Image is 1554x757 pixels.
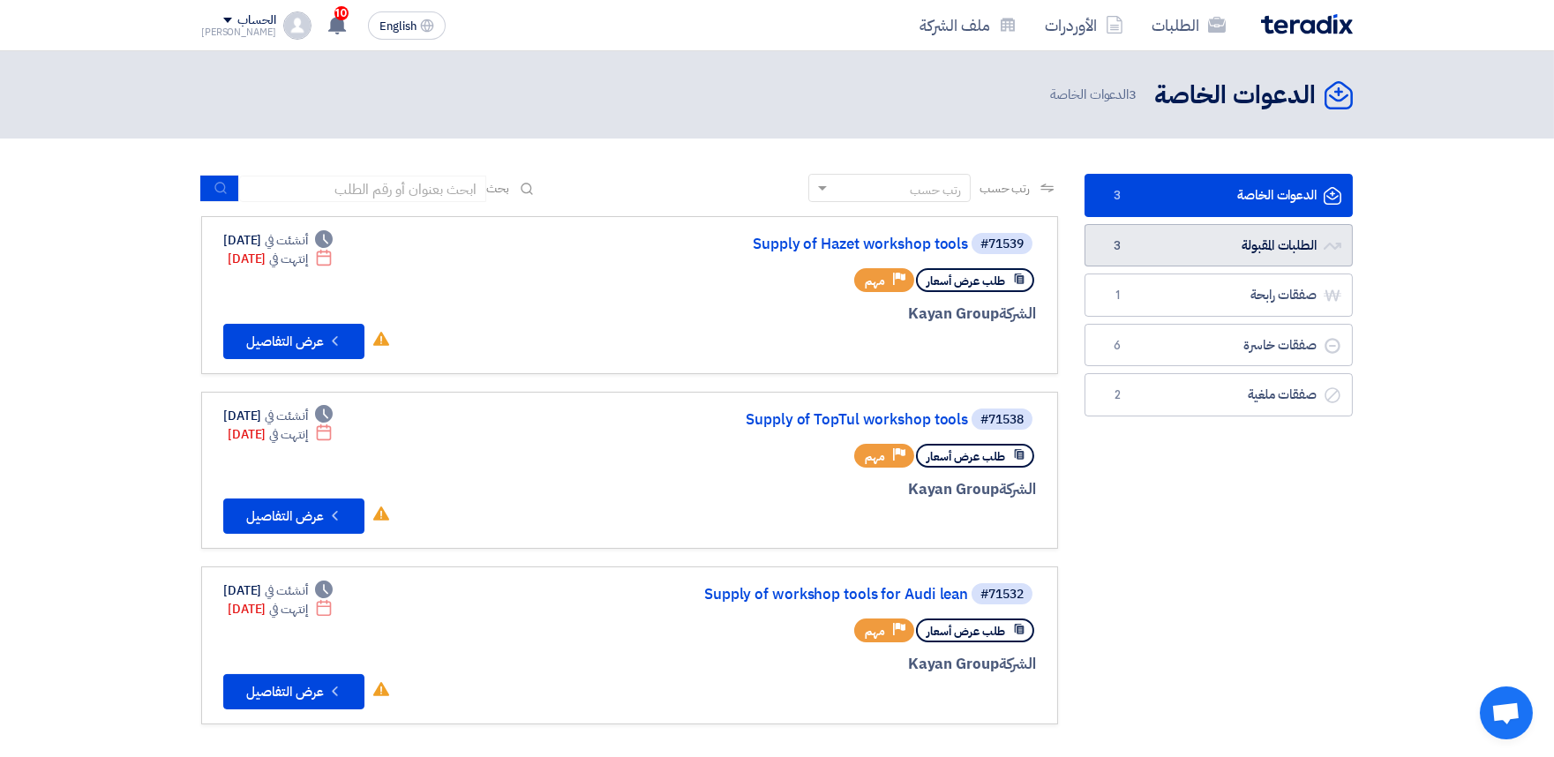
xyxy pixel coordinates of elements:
[486,179,509,198] span: بحث
[927,448,1005,465] span: طلب عرض أسعار
[1050,85,1140,105] span: الدعوات الخاصة
[379,20,417,33] span: English
[1107,287,1128,304] span: 1
[612,478,1036,501] div: Kayan Group
[223,581,333,600] div: [DATE]
[1107,237,1128,255] span: 3
[615,412,968,428] a: Supply of TopTul workshop tools
[999,303,1037,325] span: الشركة
[239,176,486,202] input: ابحث بعنوان أو رقم الطلب
[980,238,1024,251] div: #71539
[228,425,333,444] div: [DATE]
[237,13,275,28] div: الحساب
[999,653,1037,675] span: الشركة
[927,623,1005,640] span: طلب عرض أسعار
[1031,4,1137,46] a: الأوردرات
[265,407,307,425] span: أنشئت في
[1261,14,1353,34] img: Teradix logo
[223,231,333,250] div: [DATE]
[1085,373,1353,416] a: صفقات ملغية2
[223,498,364,534] button: عرض التفاصيل
[612,303,1036,326] div: Kayan Group
[615,587,968,603] a: Supply of workshop tools for Audi lean
[1137,4,1240,46] a: الطلبات
[265,581,307,600] span: أنشئت في
[1107,386,1128,404] span: 2
[1154,79,1316,113] h2: الدعوات الخاصة
[910,181,961,199] div: رتب حسب
[223,407,333,425] div: [DATE]
[334,6,349,20] span: 10
[980,414,1024,426] div: #71538
[265,231,307,250] span: أنشئت في
[1085,174,1353,217] a: الدعوات الخاصة3
[368,11,446,40] button: English
[865,623,885,640] span: مهم
[228,250,333,268] div: [DATE]
[1085,324,1353,367] a: صفقات خاسرة6
[201,27,276,37] div: [PERSON_NAME]
[1129,85,1137,104] span: 3
[223,324,364,359] button: عرض التفاصيل
[615,236,968,252] a: Supply of Hazet workshop tools
[980,588,1024,601] div: #71532
[980,179,1030,198] span: رتب حسب
[223,674,364,709] button: عرض التفاصيل
[269,600,307,618] span: إنتهت في
[228,600,333,618] div: [DATE]
[283,11,312,40] img: profile_test.png
[1107,337,1128,355] span: 6
[865,448,885,465] span: مهم
[1085,274,1353,317] a: صفقات رابحة1
[905,4,1031,46] a: ملف الشركة
[1085,224,1353,267] a: الطلبات المقبولة3
[1480,686,1533,739] div: Open chat
[865,273,885,289] span: مهم
[1107,187,1128,205] span: 3
[269,425,307,444] span: إنتهت في
[927,273,1005,289] span: طلب عرض أسعار
[269,250,307,268] span: إنتهت في
[999,478,1037,500] span: الشركة
[612,653,1036,676] div: Kayan Group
